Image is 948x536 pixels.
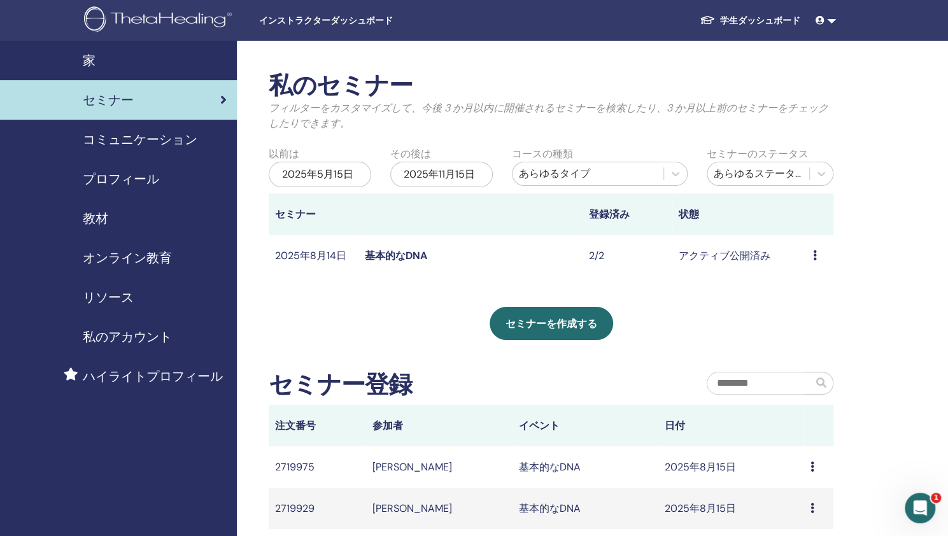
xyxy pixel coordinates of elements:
[714,167,805,180] font: あらゆるステータス
[679,249,770,262] font: アクティブ公開済み
[372,502,452,515] font: [PERSON_NAME]
[282,167,353,181] font: 2025年5月15日
[83,171,159,187] font: プロフィール
[589,249,604,262] font: 2/2
[84,6,236,35] img: logo.png
[83,289,134,306] font: リソース
[372,419,403,432] font: 参加者
[83,92,134,108] font: セミナー
[275,249,346,262] font: 2025年8月14日
[518,460,580,474] font: 基本的なDNA
[269,69,413,101] font: 私のセミナー
[259,15,393,25] font: インストラクターダッシュボード
[83,52,96,69] font: 家
[390,147,431,160] font: その後は
[83,131,197,148] font: コミュニケーション
[589,208,630,221] font: 登録済み
[275,460,315,474] font: 2719975
[269,147,299,160] font: 以前は
[665,419,685,432] font: 日付
[512,147,573,160] font: コースの種類
[518,502,580,515] font: 基本的なDNA
[679,208,699,221] font: 状態
[269,369,412,400] font: セミナー登録
[275,502,315,515] font: 2719929
[83,328,172,345] font: 私のアカウント
[275,419,316,432] font: 注文番号
[404,167,475,181] font: 2025年11月15日
[665,502,736,515] font: 2025年8月15日
[700,15,715,25] img: graduation-cap-white.svg
[490,307,613,340] a: セミナーを作成する
[720,15,800,26] font: 学生ダッシュボード
[269,101,828,130] font: フィルターをカスタマイズして、今後 3 か月以内に開催されるセミナーを検索したり、3 か月以上前のセミナーをチェックしたりできます。
[83,210,108,227] font: 教材
[519,167,590,180] font: あらゆるタイプ
[905,493,935,523] iframe: インターコムライブチャット
[518,419,559,432] font: イベント
[933,493,938,502] font: 1
[365,249,427,262] a: 基本的なDNA
[372,460,452,474] font: [PERSON_NAME]
[690,8,810,32] a: 学生ダッシュボード
[506,317,597,330] font: セミナーを作成する
[275,208,316,221] font: セミナー
[83,368,223,384] font: ハイライトプロフィール
[83,250,172,266] font: オンライン教育
[707,147,809,160] font: セミナーのステータス
[665,460,736,474] font: 2025年8月15日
